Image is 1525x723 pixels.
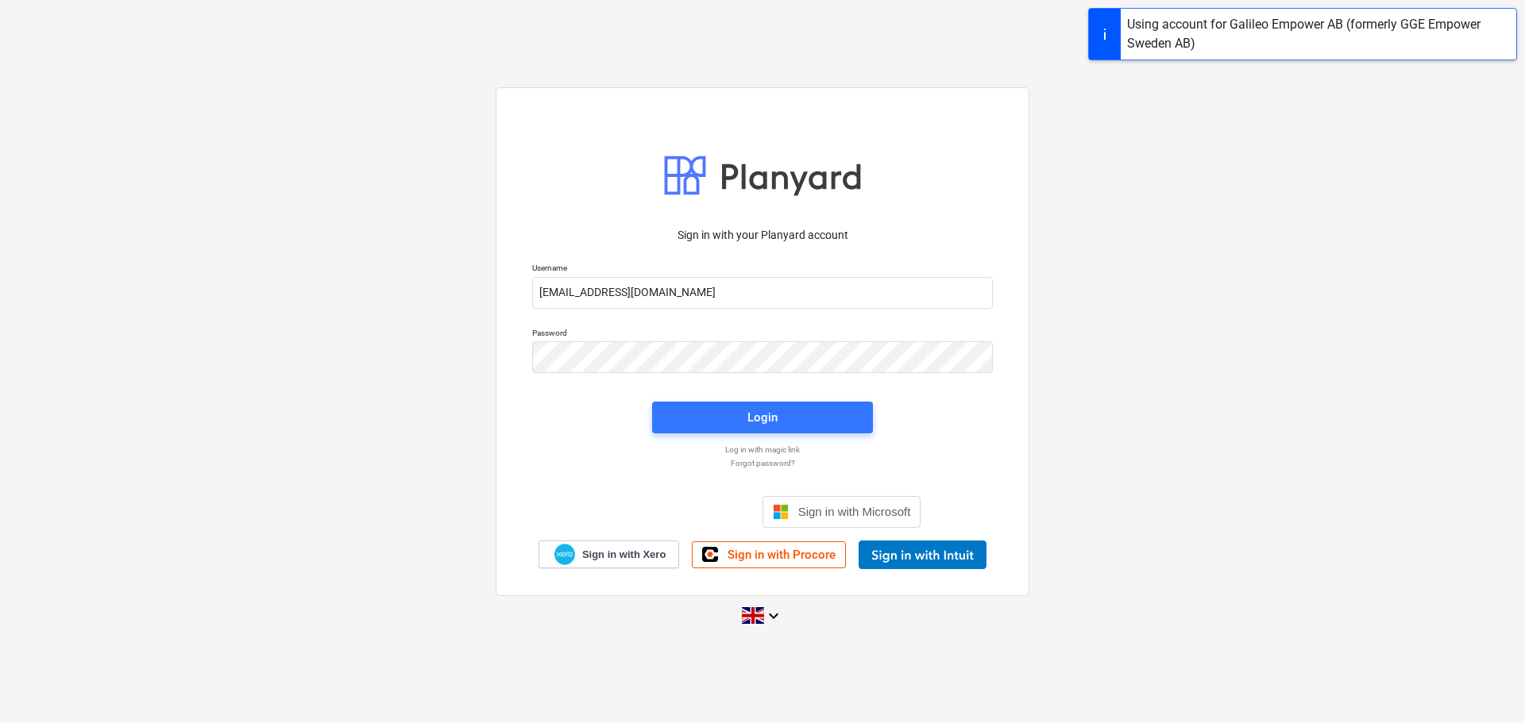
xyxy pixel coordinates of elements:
[692,541,846,568] a: Sign in with Procore
[596,494,758,529] iframe: Sign in with Google Button
[532,263,993,276] p: Username
[582,548,666,562] span: Sign in with Xero
[747,407,778,428] div: Login
[554,544,575,565] img: Xero logo
[798,505,911,518] span: Sign in with Microsoft
[1127,15,1510,53] div: Using account for Galileo Empower AB (formerly GGE Empower Sweden AB)
[764,606,783,625] i: keyboard_arrow_down
[532,277,993,309] input: Username
[524,458,1001,468] a: Forgot password?
[532,227,993,244] p: Sign in with your Planyard account
[728,548,836,562] span: Sign in with Procore
[524,444,1001,455] a: Log in with magic link
[773,504,789,520] img: Microsoft logo
[539,540,680,568] a: Sign in with Xero
[652,402,873,433] button: Login
[532,328,993,341] p: Password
